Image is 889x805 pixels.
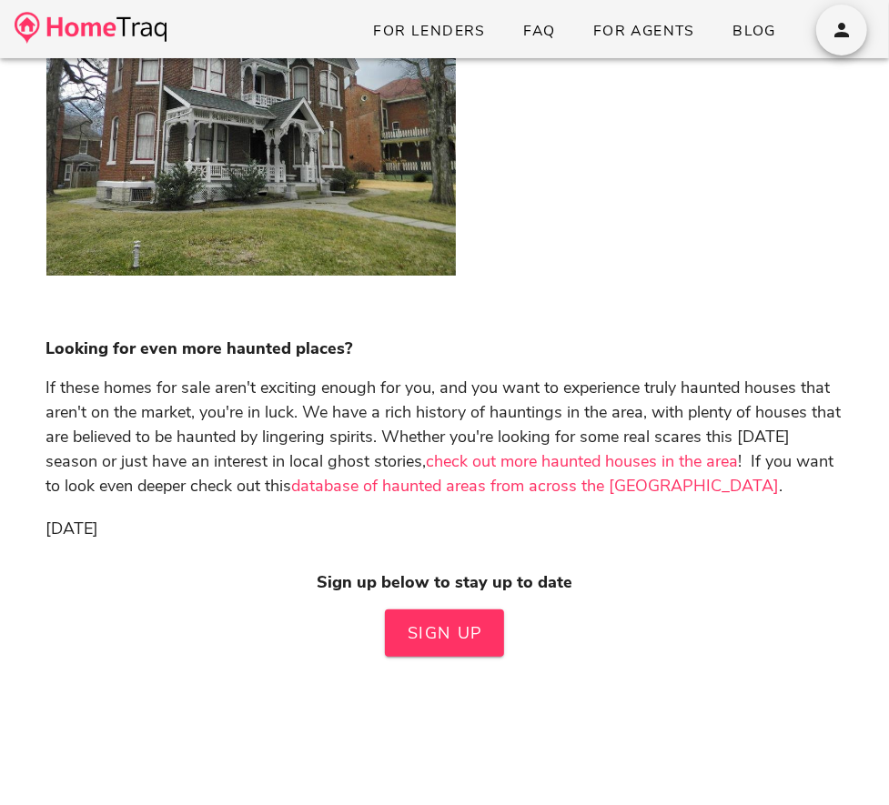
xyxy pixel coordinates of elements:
[372,21,486,41] span: For Lenders
[592,21,695,41] span: For Agents
[717,15,791,47] a: Blog
[385,609,504,657] button: Sign up
[46,517,844,541] div: [DATE]
[406,622,483,644] span: Sign up
[427,450,739,472] a: check out more haunted houses in the area
[46,376,844,498] p: If these homes for sale aren't exciting enough for you, and you want to experience truly haunted ...
[508,15,571,47] a: FAQ
[732,21,776,41] span: Blog
[578,15,710,47] a: For Agents
[15,12,167,44] img: desktop-logo.34a1112.png
[46,337,353,359] strong: Looking for even more haunted places?
[317,571,572,593] strong: Sign up below to stay up to date
[358,15,500,47] a: For Lenders
[522,21,556,41] span: FAQ
[798,718,889,805] iframe: Chat Widget
[292,475,780,497] a: database of haunted areas from across the [GEOGRAPHIC_DATA]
